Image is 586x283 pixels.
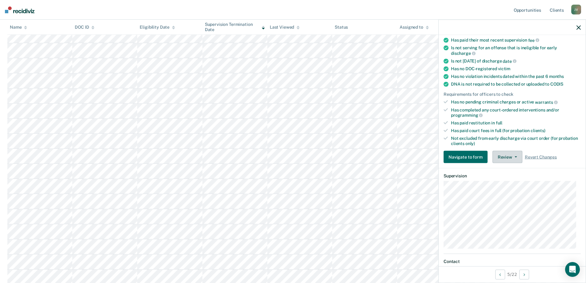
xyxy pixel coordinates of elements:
div: Eligibility Date [140,25,175,30]
div: Has paid court fees in full (for probation [451,128,581,133]
span: date [503,59,516,63]
span: Revert Changes [525,155,557,160]
button: Previous Opportunity [495,269,505,279]
button: Navigate to form [444,151,488,163]
button: Next Opportunity [519,269,529,279]
div: Has paid their most recent supervision [451,37,581,43]
span: warrants [535,100,558,105]
img: Recidiviz [5,6,34,13]
div: Is not serving for an offense that is ineligible for early [451,45,581,56]
div: Assigned to [400,25,429,30]
div: Has completed any court-ordered interventions and/or [451,107,581,118]
span: fee [528,38,539,42]
div: Last Viewed [270,25,300,30]
span: programming [451,113,483,118]
div: You have submitted [PERSON_NAME] for Early Discharge. Sent to supervisor for additional approval. [15,264,237,269]
div: Has no pending criminal charges or active [451,99,581,105]
div: Is not [DATE] of discharge [451,58,581,64]
div: Open Intercom Messenger [565,262,580,277]
div: Not excluded from early discharge via court order (for probation clients [451,135,581,146]
button: Review [492,151,522,163]
span: full [496,120,502,125]
div: DNA is not required to be collected or uploaded to [451,82,581,87]
div: Name [10,25,27,30]
div: Has no violation incidents dated within the past 6 [451,74,581,79]
span: victim [498,66,510,71]
div: Has no DOC-registered [451,66,581,71]
span: clients) [531,128,545,133]
a: Navigate to form [444,151,490,163]
dt: Contact [444,259,581,264]
div: Requirements for officers to check [444,92,581,97]
div: DOC ID [75,25,94,30]
span: only) [465,141,475,146]
span: months [549,74,564,79]
div: Status [335,25,348,30]
span: CODIS [550,82,563,87]
div: Supervision Termination Date [205,22,265,32]
div: 5 / 22 [439,266,586,282]
dt: Supervision [444,173,581,179]
div: Has paid restitution in [451,120,581,126]
div: J V [571,5,581,14]
span: discharge [451,51,476,56]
